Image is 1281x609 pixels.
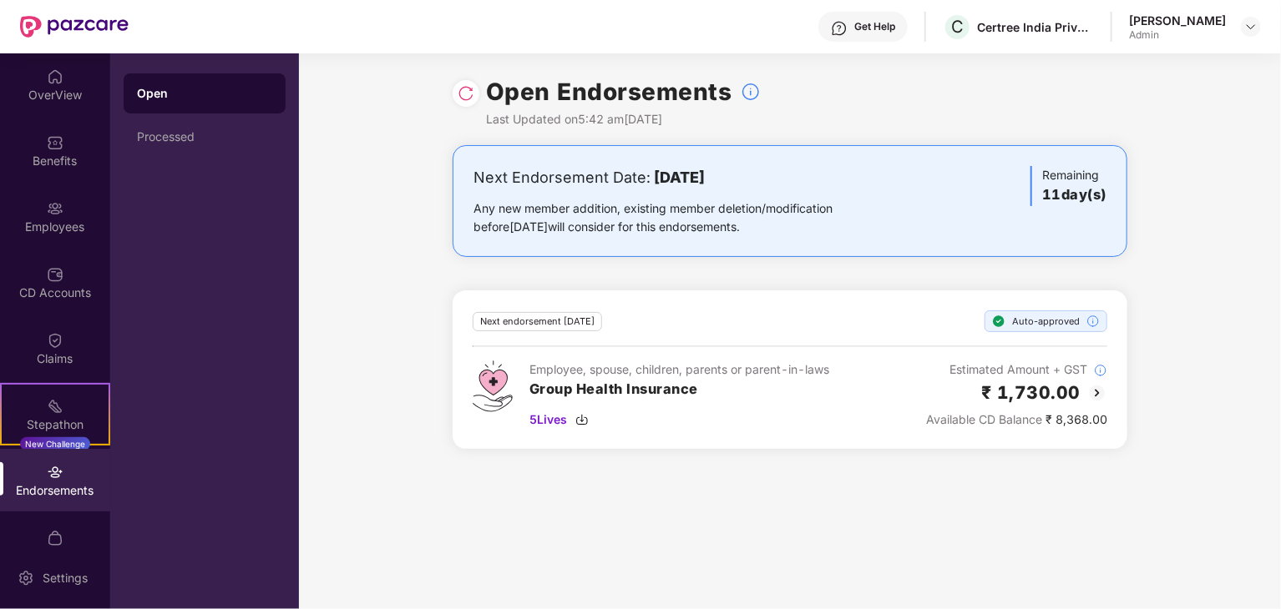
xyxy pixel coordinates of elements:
img: svg+xml;base64,PHN2ZyBpZD0iU3RlcC1Eb25lLTE2eDE2IiB4bWxucz0iaHR0cDovL3d3dy53My5vcmcvMjAwMC9zdmciIH... [992,315,1005,328]
div: Admin [1129,28,1226,42]
img: svg+xml;base64,PHN2ZyBpZD0iQ0RfQWNjb3VudHMiIGRhdGEtbmFtZT0iQ0QgQWNjb3VudHMiIHhtbG5zPSJodHRwOi8vd3... [47,266,63,283]
div: Open [137,85,272,102]
span: 5 Lives [529,410,567,429]
div: Last Updated on 5:42 am[DATE] [486,110,761,128]
img: svg+xml;base64,PHN2ZyBpZD0iQmFjay0yMHgyMCIgeG1sbnM9Imh0dHA6Ly93d3cudzMub3JnLzIwMDAvc3ZnIiB3aWR0aD... [1087,383,1107,403]
h3: Group Health Insurance [529,379,829,400]
img: svg+xml;base64,PHN2ZyBpZD0iTXlfT3JkZXJzIiBkYXRhLW5hbWU9Ik15IE9yZGVycyIgeG1sbnM9Imh0dHA6Ly93d3cudz... [47,530,63,546]
img: svg+xml;base64,PHN2ZyBpZD0iSGVscC0zMngzMiIgeG1sbnM9Imh0dHA6Ly93d3cudzMub3JnLzIwMDAvc3ZnIiB3aWR0aD... [831,20,848,37]
img: svg+xml;base64,PHN2ZyBpZD0iRW1wbG95ZWVzIiB4bWxucz0iaHR0cDovL3d3dy53My5vcmcvMjAwMC9zdmciIHdpZHRoPS... [47,200,63,217]
span: Available CD Balance [926,412,1042,426]
h1: Open Endorsements [486,73,732,110]
img: svg+xml;base64,PHN2ZyBpZD0iSW5mb18tXzMyeDMyIiBkYXRhLW5hbWU9IkluZm8gLSAzMngzMiIgeG1sbnM9Imh0dHA6Ly... [1086,315,1100,328]
img: svg+xml;base64,PHN2ZyBpZD0iRG93bmxvYWQtMzJ4MzIiIHhtbG5zPSJodHRwOi8vd3d3LnczLm9yZy8yMDAwL3N2ZyIgd2... [575,413,589,426]
img: svg+xml;base64,PHN2ZyBpZD0iSG9tZSIgeG1sbnM9Imh0dHA6Ly93d3cudzMub3JnLzIwMDAvc3ZnIiB3aWR0aD0iMjAiIG... [47,68,63,85]
div: Any new member addition, existing member deletion/modification before [DATE] will consider for th... [473,199,885,236]
img: svg+xml;base64,PHN2ZyBpZD0iQmVuZWZpdHMiIHhtbG5zPSJodHRwOi8vd3d3LnczLm9yZy8yMDAwL3N2ZyIgd2lkdGg9Ij... [47,134,63,151]
div: Next endorsement [DATE] [473,312,602,331]
div: Settings [38,570,93,586]
div: Stepathon [2,416,109,433]
img: svg+xml;base64,PHN2ZyB4bWxucz0iaHR0cDovL3d3dy53My5vcmcvMjAwMC9zdmciIHdpZHRoPSIyMSIgaGVpZ2h0PSIyMC... [47,398,63,415]
div: Auto-approved [985,310,1107,332]
img: svg+xml;base64,PHN2ZyBpZD0iRW5kb3JzZW1lbnRzIiB4bWxucz0iaHR0cDovL3d3dy53My5vcmcvMjAwMC9zdmciIHdpZH... [47,464,63,481]
img: svg+xml;base64,PHN2ZyBpZD0iUmVsb2FkLTMyeDMyIiB4bWxucz0iaHR0cDovL3d3dy53My5vcmcvMjAwMC9zdmciIHdpZH... [458,85,474,102]
div: Processed [137,130,272,143]
img: svg+xml;base64,PHN2ZyBpZD0iSW5mb18tXzMyeDMyIiBkYXRhLW5hbWU9IkluZm8gLSAzMngzMiIgeG1sbnM9Imh0dHA6Ly... [1094,364,1107,377]
div: Certree India Private Limited [977,19,1094,35]
img: svg+xml;base64,PHN2ZyBpZD0iU2V0dGluZy0yMHgyMCIgeG1sbnM9Imh0dHA6Ly93d3cudzMub3JnLzIwMDAvc3ZnIiB3aW... [18,570,34,586]
h3: 11 day(s) [1042,184,1106,206]
div: Next Endorsement Date: [473,166,885,189]
b: [DATE] [654,169,705,186]
div: Employee, spouse, children, parents or parent-in-laws [529,360,829,379]
div: Estimated Amount + GST [926,360,1107,379]
div: ₹ 8,368.00 [926,410,1107,429]
img: svg+xml;base64,PHN2ZyBpZD0iRHJvcGRvd24tMzJ4MzIiIHhtbG5zPSJodHRwOi8vd3d3LnczLm9yZy8yMDAwL3N2ZyIgd2... [1244,20,1258,33]
span: C [951,17,964,37]
img: New Pazcare Logo [20,16,129,38]
h2: ₹ 1,730.00 [981,379,1081,406]
div: Remaining [1030,166,1106,206]
img: svg+xml;base64,PHN2ZyBpZD0iSW5mb18tXzMyeDMyIiBkYXRhLW5hbWU9IkluZm8gLSAzMngzMiIgeG1sbnM9Imh0dHA6Ly... [741,82,761,102]
img: svg+xml;base64,PHN2ZyBpZD0iQ2xhaW0iIHhtbG5zPSJodHRwOi8vd3d3LnczLm9yZy8yMDAwL3N2ZyIgd2lkdGg9IjIwIi... [47,332,63,349]
div: New Challenge [20,437,90,450]
img: svg+xml;base64,PHN2ZyB4bWxucz0iaHR0cDovL3d3dy53My5vcmcvMjAwMC9zdmciIHdpZHRoPSI0Ny43MTQiIGhlaWdodD... [473,360,513,412]
div: Get Help [854,20,895,33]
div: [PERSON_NAME] [1129,13,1226,28]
